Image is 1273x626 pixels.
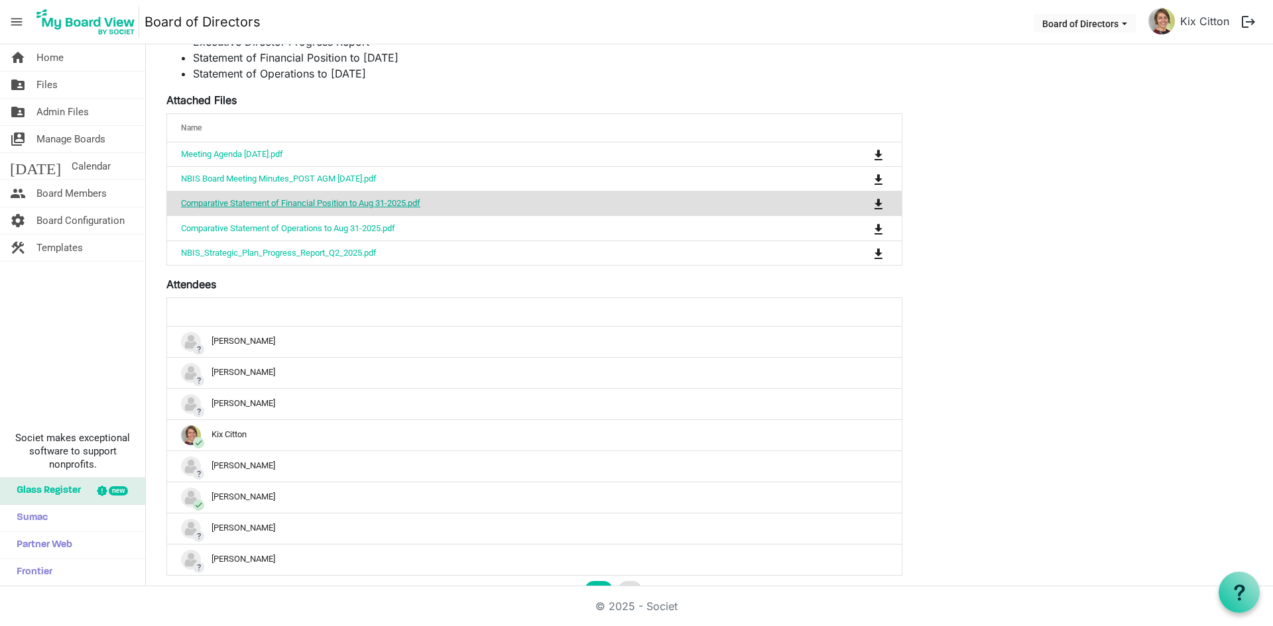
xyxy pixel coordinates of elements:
div: [PERSON_NAME] [181,363,888,383]
td: Meeting Agenda September 2025.pdf is template cell column header Name [167,142,819,166]
td: ?Wendy Idema is template cell column header [167,544,902,575]
img: no-profile-picture.svg [181,456,201,476]
td: Comparative Statement of Financial Position to Aug 31-2025.pdf is template cell column header Name [167,191,819,215]
span: home [10,44,26,71]
button: Download [869,219,888,237]
td: ?Tina Jennissen is template cell column header [167,513,902,544]
img: ZrYDdGQ-fuEBFV3NAyFMqDONRWawSuyGtn_1wO1GK05fcR2tLFuI_zsGcjlPEZfhotkKuYdlZCk1m-6yt_1fgA_thumb.png [181,425,201,445]
span: construction [10,235,26,261]
div: [PERSON_NAME] [181,550,888,570]
div: [PERSON_NAME] [181,456,888,476]
li: Statement of Operations to [DATE] [193,66,902,81]
img: My Board View Logo [32,5,139,38]
span: ? [193,375,204,386]
a: © 2025 - Societ [595,600,678,613]
span: Admin Files [36,99,89,125]
div: [PERSON_NAME] [181,394,888,414]
button: Download [869,194,888,213]
span: ? [193,468,204,480]
img: no-profile-picture.svg [181,394,201,414]
div: [PERSON_NAME] [181,332,888,352]
span: folder_shared [10,72,26,98]
img: no-profile-picture.svg [181,332,201,352]
a: NBIS_Strategic_Plan_Progress_Report_Q2_2025.pdf [181,248,377,258]
span: Glass Register [10,478,81,504]
span: Board Members [36,180,107,207]
td: is Command column column header [819,191,902,215]
td: is Command column column header [819,142,902,166]
button: logout [1235,8,1262,36]
button: Download [869,244,888,262]
span: Calendar [72,153,111,180]
span: Templates [36,235,83,261]
a: Board of Directors [145,9,261,35]
div: No [618,581,642,600]
span: settings [10,207,26,234]
div: Kix Citton [181,425,888,445]
div: [PERSON_NAME] [181,488,888,507]
div: [PERSON_NAME] [181,519,888,539]
span: Manage Boards [36,126,105,152]
span: [DATE] [10,153,61,180]
span: No [625,584,635,597]
span: people [10,180,26,207]
button: Board of Directors dropdownbutton [1034,14,1136,32]
span: Home [36,44,64,71]
a: My Board View Logo [32,5,145,38]
span: ? [193,562,204,573]
a: NBIS Board Meeting Minutes_POST AGM [DATE].pdf [181,174,377,183]
td: checkSusanne Greisbach is template cell column header [167,482,902,513]
button: Download [869,170,888,188]
button: Download [869,145,888,164]
span: check [193,437,204,448]
a: Comparative Statement of Financial Position to Aug 31-2025.pdf [181,198,420,208]
td: ?Stephanie Hancock is template cell column header [167,450,902,482]
a: Meeting Agenda [DATE].pdf [181,149,283,159]
div: Yes [585,581,613,600]
td: is Command column column header [819,215,902,240]
li: Statement of Financial Position to [DATE] [193,50,902,66]
img: no-profile-picture.svg [181,488,201,507]
td: checkKix Citton is template cell column header [167,419,902,450]
span: menu [4,9,29,34]
span: Name [181,123,202,132]
span: Yes [591,584,606,597]
span: Board Configuration [36,207,125,234]
span: Sumac [10,505,48,531]
span: Societ makes exceptional software to support nonprofits. [6,431,139,471]
td: Comparative Statement of Operations to Aug 31-2025.pdf is template cell column header Name [167,215,819,240]
label: Attached Files [166,92,237,108]
span: switch_account [10,126,26,152]
div: new [109,486,128,496]
span: ? [193,406,204,417]
td: NBIS Board Meeting Minutes_POST AGM June2025.pdf is template cell column header Name [167,166,819,191]
td: ?Christopher Luft is template cell column header [167,327,902,357]
span: Are you attending this Meeting? [422,582,579,598]
span: check [193,499,204,511]
td: is Command column column header [819,240,902,265]
span: Frontier [10,559,52,586]
span: ? [193,531,204,542]
td: ?Fred Jeffery is template cell column header [167,388,902,419]
img: no-profile-picture.svg [181,363,201,383]
span: ? [193,344,204,355]
td: NBIS_Strategic_Plan_Progress_Report_Q2_2025.pdf is template cell column header Name [167,240,819,265]
span: folder_shared [10,99,26,125]
img: no-profile-picture.svg [181,519,201,539]
td: ?Craig Sauve is template cell column header [167,357,902,388]
span: Partner Web [10,532,72,558]
img: ZrYDdGQ-fuEBFV3NAyFMqDONRWawSuyGtn_1wO1GK05fcR2tLFuI_zsGcjlPEZfhotkKuYdlZCk1m-6yt_1fgA_thumb.png [1148,8,1175,34]
label: Attendees [166,276,216,292]
a: Comparative Statement of Operations to Aug 31-2025.pdf [181,223,395,233]
td: is Command column column header [819,166,902,191]
span: Files [36,72,58,98]
a: Kix Citton [1175,8,1235,34]
img: no-profile-picture.svg [181,550,201,570]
